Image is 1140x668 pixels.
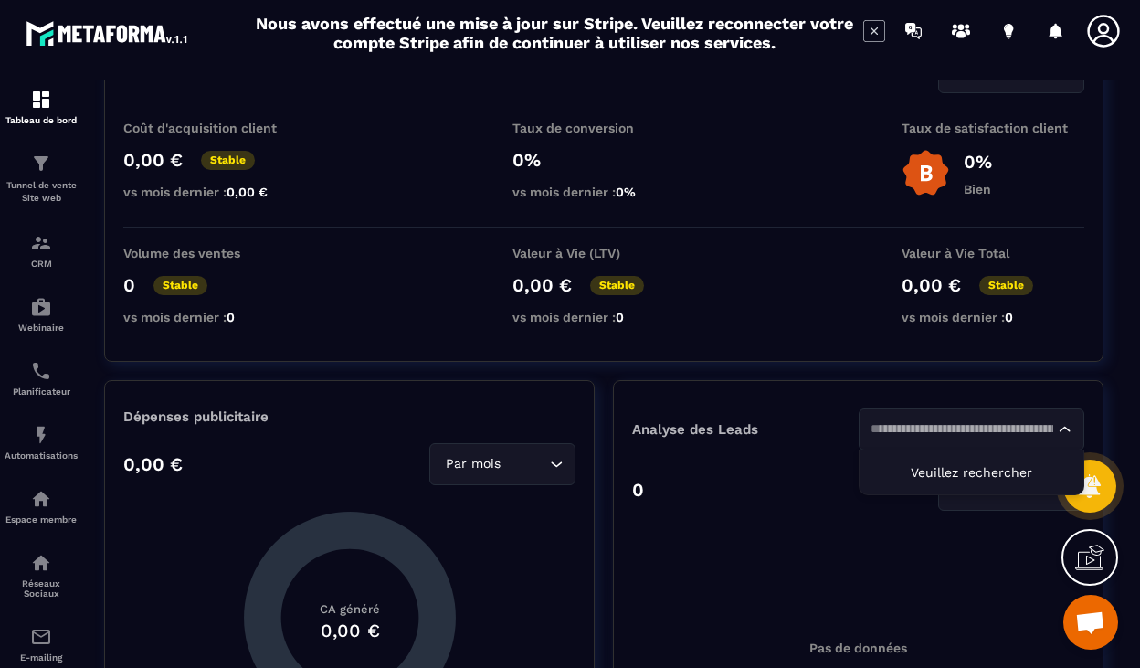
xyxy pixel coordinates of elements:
[5,578,78,599] p: Réseaux Sociaux
[123,274,135,296] p: 0
[902,121,1084,135] p: Taux de satisfaction client
[429,443,575,485] div: Search for option
[153,276,207,295] p: Stable
[123,408,575,425] p: Dépenses publicitaire
[30,488,52,510] img: automations
[512,274,572,296] p: 0,00 €
[5,115,78,125] p: Tableau de bord
[902,274,961,296] p: 0,00 €
[911,465,1032,480] span: Veuillez rechercher
[902,310,1084,324] p: vs mois dernier :
[201,151,255,170] p: Stable
[5,346,78,410] a: schedulerschedulerPlanificateur
[902,246,1084,260] p: Valeur à Vie Total
[123,310,306,324] p: vs mois dernier :
[632,479,644,501] p: 0
[5,387,78,397] p: Planificateur
[5,652,78,663] p: E-mailing
[30,232,52,254] img: formation
[441,454,504,474] span: Par mois
[1063,595,1118,650] a: Ouvrir le chat
[512,149,695,171] p: 0%
[5,282,78,346] a: automationsautomationsWebinaire
[504,454,545,474] input: Search for option
[30,626,52,648] img: email
[964,151,992,173] p: 0%
[227,185,268,199] span: 0,00 €
[512,185,695,199] p: vs mois dernier :
[5,451,78,461] p: Automatisations
[30,424,52,446] img: automations
[30,360,52,382] img: scheduler
[30,552,52,574] img: social-network
[5,323,78,333] p: Webinaire
[964,182,992,196] p: Bien
[616,185,636,199] span: 0%
[123,453,183,475] p: 0,00 €
[512,121,695,135] p: Taux de conversion
[859,408,1085,451] div: Search for option
[5,514,78,525] p: Espace membre
[512,246,695,260] p: Valeur à Vie (LTV)
[5,538,78,612] a: social-networksocial-networkRéseaux Sociaux
[255,14,854,52] h2: Nous avons effectué une mise à jour sur Stripe. Veuillez reconnecter votre compte Stripe afin de ...
[5,218,78,282] a: formationformationCRM
[5,75,78,139] a: formationformationTableau de bord
[902,149,950,197] img: b-badge-o.b3b20ee6.svg
[979,276,1033,295] p: Stable
[809,641,907,655] p: Pas de données
[26,16,190,49] img: logo
[123,185,306,199] p: vs mois dernier :
[632,421,859,438] p: Analyse des Leads
[123,149,183,171] p: 0,00 €
[5,139,78,218] a: formationformationTunnel de vente Site web
[123,121,306,135] p: Coût d'acquisition client
[227,310,235,324] span: 0
[30,89,52,111] img: formation
[616,310,624,324] span: 0
[30,296,52,318] img: automations
[871,419,1055,440] input: Search for option
[123,246,306,260] p: Volume des ventes
[5,179,78,205] p: Tunnel de vente Site web
[5,474,78,538] a: automationsautomationsEspace membre
[5,410,78,474] a: automationsautomationsAutomatisations
[512,310,695,324] p: vs mois dernier :
[590,276,644,295] p: Stable
[5,259,78,269] p: CRM
[30,153,52,175] img: formation
[1005,310,1013,324] span: 0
